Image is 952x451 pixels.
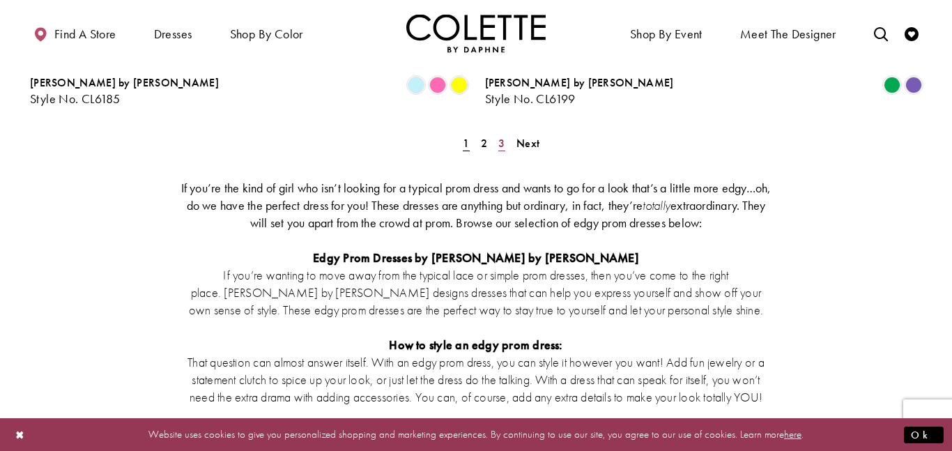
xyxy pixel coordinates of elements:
a: Find a store [30,14,119,52]
span: Style No. CL6185 [30,91,120,107]
span: [PERSON_NAME] by [PERSON_NAME] [30,75,219,90]
span: Dresses [151,14,196,52]
span: Shop by color [227,14,307,52]
div: Colette by Daphne Style No. CL6185 [30,77,219,106]
i: Yellow [451,77,468,93]
span: Style No. CL6199 [485,91,576,107]
span: Meet the designer [740,27,836,41]
a: Next Page [512,133,544,153]
a: Visit Home Page [406,14,546,52]
i: Emerald [884,77,900,93]
span: Next [516,136,539,151]
a: Meet the designer [737,14,840,52]
i: Light Blue [408,77,424,93]
span: 3 [498,136,505,151]
img: Colette by Daphne [406,14,546,52]
span: If you’re the kind of girl who isn’t looking for a typical prom dress and wants to go for a look ... [181,180,771,213]
button: Submit Dialog [904,426,944,443]
a: Page 3 [494,133,509,153]
a: Page 2 [477,133,491,153]
p: If you’re wanting to move away from the typical lace or simple prom dresses, then you’ve come to ... [180,266,772,319]
strong: Edgy Prom Dresses by [PERSON_NAME] by [PERSON_NAME] [313,250,639,266]
span: Shop by color [230,27,303,41]
span: Find a store [54,27,116,41]
span: Current Page [459,133,473,153]
span: 1 [463,136,469,151]
span: [PERSON_NAME] by [PERSON_NAME] [485,75,674,90]
a: Toggle search [870,14,891,52]
span: 2 [481,136,487,151]
span: Dresses [154,27,192,41]
button: Close Dialog [8,422,32,447]
span: Shop By Event [630,27,703,41]
a: here [784,427,801,441]
a: Check Wishlist [901,14,922,52]
div: Colette by Daphne Style No. CL6199 [485,77,674,106]
span: totally [643,197,670,213]
i: Violet [905,77,922,93]
p: Website uses cookies to give you personalized shopping and marketing experiences. By continuing t... [100,425,852,444]
i: Pink [429,77,446,93]
span: extraordinary. They will set you apart from the crowd at prom. Browse our selection of edgy prom ... [250,197,766,231]
p: That question can almost answer itself. With an edgy prom dress, you can style it however you wan... [180,353,772,406]
span: Shop By Event [627,14,706,52]
strong: How to style an edgy prom dress: [389,337,562,353]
